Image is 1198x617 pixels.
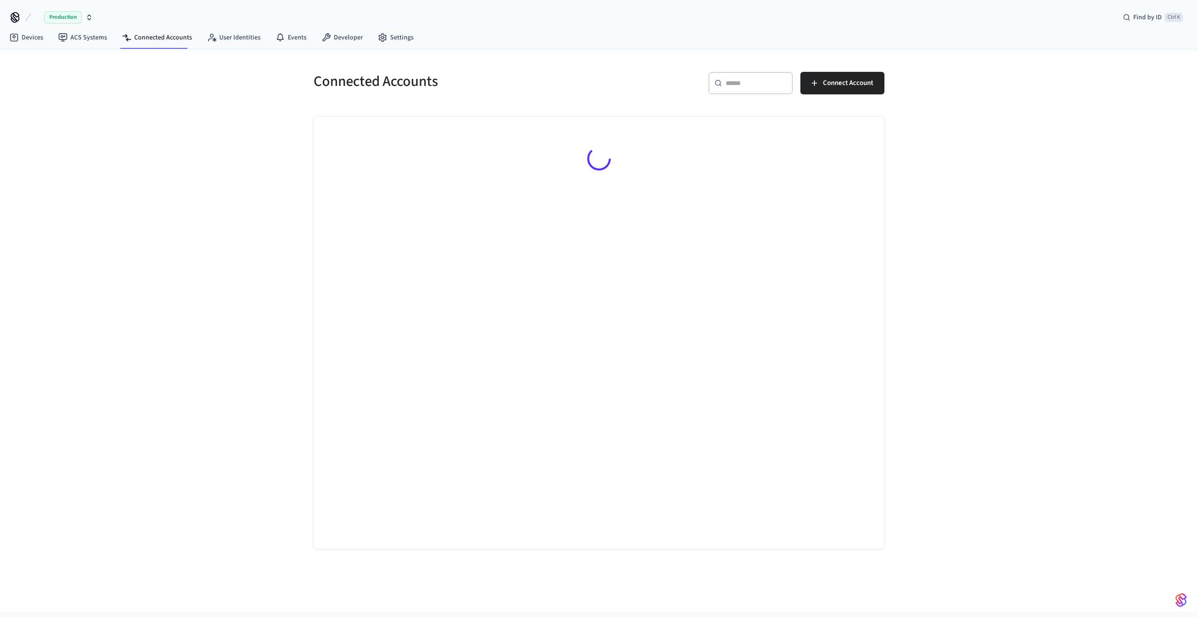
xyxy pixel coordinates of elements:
div: Find by IDCtrl K [1115,9,1190,26]
span: Find by ID [1133,13,1162,22]
a: ACS Systems [51,29,115,46]
span: Ctrl K [1165,13,1183,22]
a: Connected Accounts [115,29,200,46]
button: Connect Account [800,72,884,94]
h5: Connected Accounts [314,72,593,91]
span: Production [44,11,82,23]
img: SeamLogoGradient.69752ec5.svg [1175,593,1187,608]
span: Connect Account [823,77,873,89]
a: Developer [314,29,370,46]
a: Devices [2,29,51,46]
a: User Identities [200,29,268,46]
a: Events [268,29,314,46]
a: Settings [370,29,421,46]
